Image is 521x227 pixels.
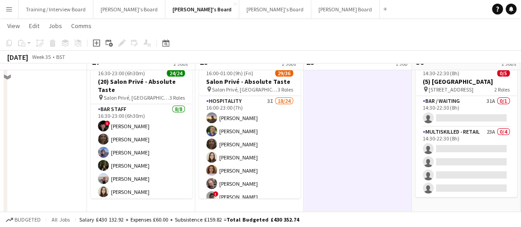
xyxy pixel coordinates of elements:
div: BST [56,53,65,60]
button: [PERSON_NAME] Board [311,0,380,18]
span: Jobs [48,22,62,30]
app-job-card: 14:30-22:30 (8h)0/5(5) [GEOGRAPHIC_DATA] [STREET_ADDRESS]2 RolesBar / Waiting31A0/114:30-22:30 (8... [415,64,517,197]
h3: Salon Privé - Absolute Taste [199,77,300,86]
button: [PERSON_NAME]'s Board [165,0,239,18]
div: Salary £430 132.92 + Expenses £60.00 + Subsistence £159.82 = [79,216,299,223]
app-job-card: 16:00-01:00 (9h) (Fri)29/36Salon Privé - Absolute Taste Salon Privé, [GEOGRAPHIC_DATA]3 RolesHosp... [199,64,300,198]
span: 16:00-01:00 (9h) (Fri) [206,70,253,77]
span: Budgeted [14,217,41,223]
button: Training / Interview Board [19,0,93,18]
span: 14:30-22:30 (8h) [423,70,459,77]
span: Salon Privé, [GEOGRAPHIC_DATA] [212,86,278,93]
span: 3 Roles [278,86,293,93]
span: Week 35 [30,53,53,60]
span: 24/24 [167,70,185,77]
div: 2 Jobs [174,60,191,67]
app-card-role: Bar / Waiting31A0/114:30-22:30 (8h) [415,96,517,127]
a: View [4,20,24,32]
h3: (20) Salon Privé - Absolute Taste [91,77,192,94]
h3: (5) [GEOGRAPHIC_DATA] [415,77,517,86]
span: 3 Roles [169,94,185,101]
span: View [7,22,20,30]
span: 16:30-23:00 (6h30m) [98,70,145,77]
span: All jobs [50,216,72,223]
button: Budgeted [5,215,42,225]
div: [DATE] [7,53,28,62]
span: [STREET_ADDRESS] [429,86,473,93]
app-card-role: Multiskilled - Retail23A0/414:30-22:30 (8h) [415,127,517,197]
a: Edit [25,20,43,32]
span: 29/36 [275,70,293,77]
span: Total Budgeted £430 352.74 [227,216,299,223]
span: 0/5 [497,70,510,77]
div: 2 Jobs [502,60,516,67]
span: Salon Privé, [GEOGRAPHIC_DATA] [104,94,169,101]
a: Jobs [45,20,66,32]
span: 2 Roles [494,86,510,93]
button: [PERSON_NAME]'s Board [239,0,311,18]
span: Edit [29,22,39,30]
span: ! [105,121,110,126]
a: Comms [68,20,95,32]
div: 1 Job [396,60,407,67]
span: Comms [71,22,92,30]
app-card-role: BAR STAFF8/816:30-23:00 (6h30m)![PERSON_NAME][PERSON_NAME][PERSON_NAME][PERSON_NAME][PERSON_NAME]... [91,104,192,227]
app-job-card: 16:30-23:00 (6h30m)24/24(20) Salon Privé - Absolute Taste Salon Privé, [GEOGRAPHIC_DATA]3 RolesBA... [91,64,192,198]
button: [PERSON_NAME]'s Board [93,0,165,18]
div: 2 Jobs [282,60,299,67]
span: ! [213,191,218,197]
